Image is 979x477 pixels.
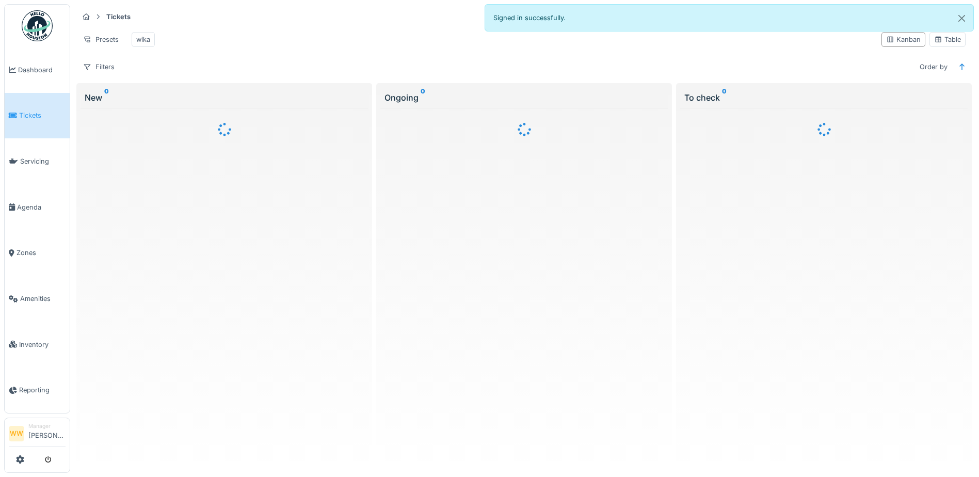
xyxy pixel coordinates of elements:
[9,426,24,441] li: WW
[19,385,66,395] span: Reporting
[28,422,66,430] div: Manager
[20,294,66,304] span: Amenities
[950,5,973,32] button: Close
[17,202,66,212] span: Agenda
[5,368,70,414] a: Reporting
[102,12,135,22] strong: Tickets
[886,35,921,44] div: Kanban
[934,35,961,44] div: Table
[78,59,119,74] div: Filters
[136,35,150,44] div: wika
[19,110,66,120] span: Tickets
[5,322,70,368] a: Inventory
[5,93,70,139] a: Tickets
[104,91,109,104] sup: 0
[78,32,123,47] div: Presets
[28,422,66,444] li: [PERSON_NAME]
[5,276,70,322] a: Amenities
[9,422,66,447] a: WW Manager[PERSON_NAME]
[421,91,425,104] sup: 0
[5,138,70,184] a: Servicing
[5,184,70,230] a: Agenda
[22,10,53,41] img: Badge_color-CXgf-gQk.svg
[17,248,66,258] span: Zones
[384,91,664,104] div: Ongoing
[19,340,66,349] span: Inventory
[18,65,66,75] span: Dashboard
[85,91,364,104] div: New
[485,4,974,31] div: Signed in successfully.
[20,156,66,166] span: Servicing
[915,59,952,74] div: Order by
[684,91,964,104] div: To check
[5,230,70,276] a: Zones
[722,91,727,104] sup: 0
[5,47,70,93] a: Dashboard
